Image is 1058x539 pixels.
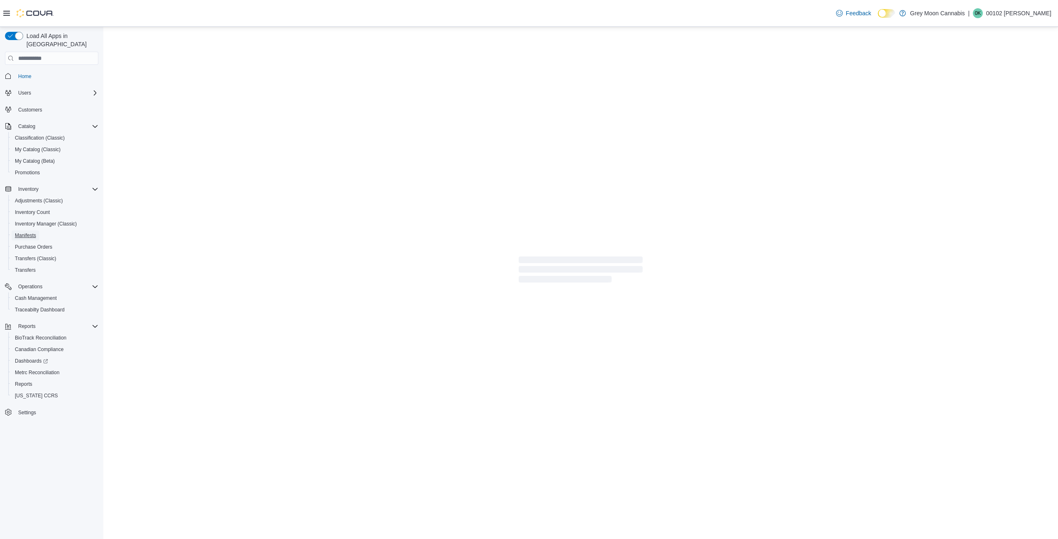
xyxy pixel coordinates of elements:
[15,369,60,376] span: Metrc Reconciliation
[15,346,64,353] span: Canadian Compliance
[973,8,983,18] div: 00102 Kristian Serna
[15,197,63,204] span: Adjustments (Classic)
[12,207,53,217] a: Inventory Count
[15,146,61,153] span: My Catalog (Classic)
[15,71,35,81] a: Home
[8,367,102,378] button: Metrc Reconciliation
[2,321,102,332] button: Reports
[12,391,98,401] span: Washington CCRS
[18,73,31,80] span: Home
[12,305,68,315] a: Traceabilty Dashboard
[18,123,35,130] span: Catalog
[15,135,65,141] span: Classification (Classic)
[15,335,67,341] span: BioTrack Reconciliation
[8,155,102,167] button: My Catalog (Beta)
[18,283,43,290] span: Operations
[18,409,36,416] span: Settings
[968,8,970,18] p: |
[8,264,102,276] button: Transfers
[15,282,46,292] button: Operations
[8,207,102,218] button: Inventory Count
[2,406,102,418] button: Settings
[15,88,34,98] button: Users
[12,265,98,275] span: Transfers
[986,8,1051,18] p: 00102 [PERSON_NAME]
[12,156,98,166] span: My Catalog (Beta)
[18,107,42,113] span: Customers
[8,292,102,304] button: Cash Management
[12,196,66,206] a: Adjustments (Classic)
[12,242,56,252] a: Purchase Orders
[15,407,98,418] span: Settings
[8,332,102,344] button: BioTrack Reconciliation
[8,241,102,253] button: Purchase Orders
[12,168,43,178] a: Promotions
[15,71,98,81] span: Home
[5,66,98,440] nav: Complex example
[12,344,98,354] span: Canadian Compliance
[12,133,98,143] span: Classification (Classic)
[12,344,67,354] a: Canadian Compliance
[12,379,36,389] a: Reports
[2,104,102,116] button: Customers
[12,230,39,240] a: Manifests
[975,8,981,18] span: 0K
[8,378,102,390] button: Reports
[12,333,98,343] span: BioTrack Reconciliation
[2,183,102,195] button: Inventory
[15,184,98,194] span: Inventory
[15,255,56,262] span: Transfers (Classic)
[15,121,38,131] button: Catalog
[12,368,63,378] a: Metrc Reconciliation
[8,144,102,155] button: My Catalog (Classic)
[8,218,102,230] button: Inventory Manager (Classic)
[2,281,102,292] button: Operations
[846,9,871,17] span: Feedback
[12,379,98,389] span: Reports
[8,304,102,316] button: Traceabilty Dashboard
[12,242,98,252] span: Purchase Orders
[12,196,98,206] span: Adjustments (Classic)
[2,121,102,132] button: Catalog
[8,355,102,367] a: Dashboards
[8,230,102,241] button: Manifests
[12,305,98,315] span: Traceabilty Dashboard
[15,392,58,399] span: [US_STATE] CCRS
[18,186,38,192] span: Inventory
[15,321,39,331] button: Reports
[15,282,98,292] span: Operations
[15,306,64,313] span: Traceabilty Dashboard
[15,267,36,273] span: Transfers
[519,258,643,285] span: Loading
[15,221,77,227] span: Inventory Manager (Classic)
[15,244,52,250] span: Purchase Orders
[15,321,98,331] span: Reports
[12,133,68,143] a: Classification (Classic)
[8,132,102,144] button: Classification (Classic)
[12,293,98,303] span: Cash Management
[12,145,98,154] span: My Catalog (Classic)
[12,168,98,178] span: Promotions
[833,5,875,21] a: Feedback
[8,344,102,355] button: Canadian Compliance
[2,70,102,82] button: Home
[15,295,57,302] span: Cash Management
[23,32,98,48] span: Load All Apps in [GEOGRAPHIC_DATA]
[15,358,48,364] span: Dashboards
[15,88,98,98] span: Users
[12,356,98,366] span: Dashboards
[12,230,98,240] span: Manifests
[12,219,98,229] span: Inventory Manager (Classic)
[12,207,98,217] span: Inventory Count
[15,184,42,194] button: Inventory
[12,265,39,275] a: Transfers
[12,368,98,378] span: Metrc Reconciliation
[18,90,31,96] span: Users
[15,105,45,115] a: Customers
[12,254,60,264] a: Transfers (Classic)
[15,381,32,387] span: Reports
[15,408,39,418] a: Settings
[12,254,98,264] span: Transfers (Classic)
[12,391,61,401] a: [US_STATE] CCRS
[8,167,102,178] button: Promotions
